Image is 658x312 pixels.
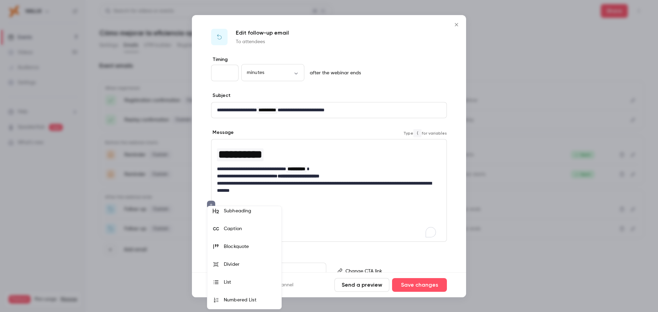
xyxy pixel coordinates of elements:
div: List [224,279,276,286]
div: Caption [224,225,276,232]
div: Divider [224,261,276,268]
div: Blockquote [224,243,276,250]
div: Numbered List [224,297,276,303]
div: Subheading [224,208,276,214]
